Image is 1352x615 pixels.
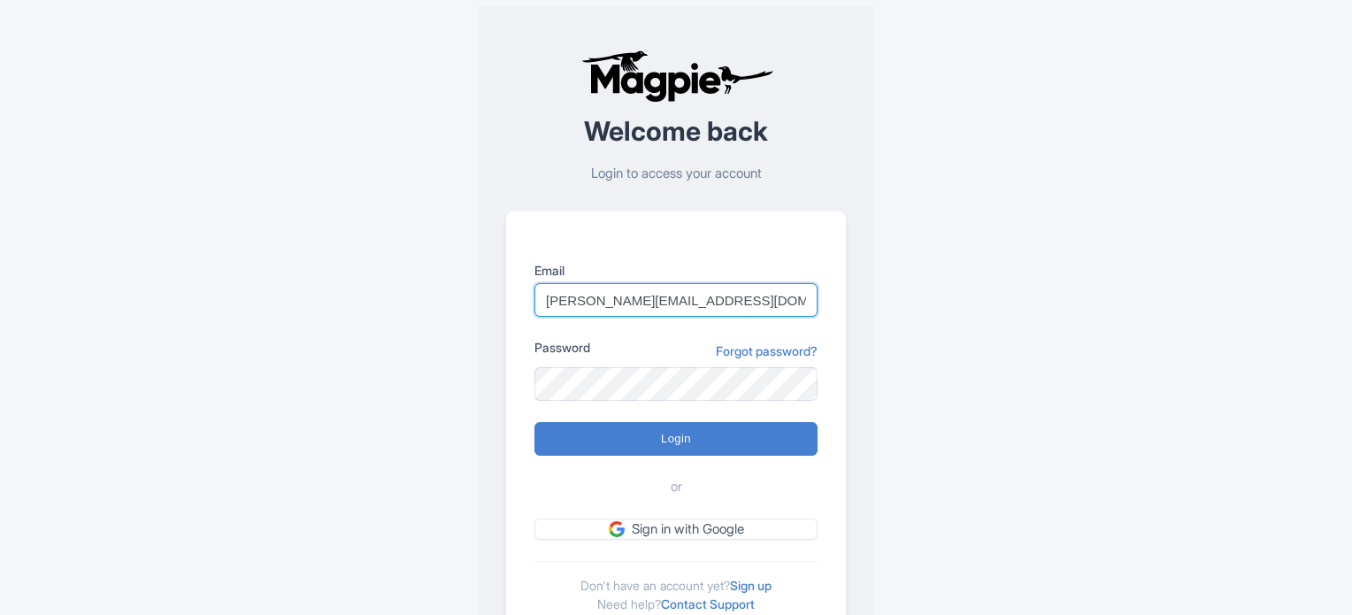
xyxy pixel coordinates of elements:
a: Sign up [730,578,772,593]
label: Password [534,338,590,357]
img: google.svg [609,521,625,537]
a: Contact Support [661,596,755,611]
p: Login to access your account [506,164,846,184]
span: or [671,477,682,497]
a: Forgot password? [716,342,818,360]
a: Sign in with Google [534,519,818,541]
label: Email [534,261,818,280]
h2: Welcome back [506,117,846,146]
input: Login [534,422,818,456]
img: logo-ab69f6fb50320c5b225c76a69d11143b.png [577,50,776,103]
div: Don't have an account yet? Need help? [534,561,818,613]
input: you@example.com [534,283,818,317]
